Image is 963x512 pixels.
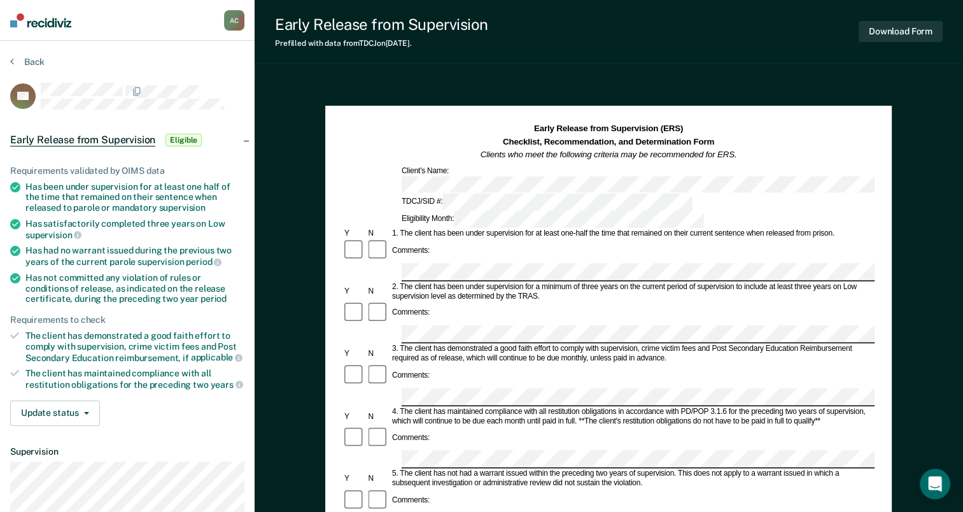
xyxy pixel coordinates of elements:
[367,474,390,484] div: N
[25,331,244,363] div: The client has demonstrated a good faith effort to comply with supervision, crime victim fees and...
[481,150,737,159] em: Clients who meet the following criteria may be recommended for ERS.
[400,211,706,228] div: Eligibility Month:
[342,349,366,359] div: Y
[390,496,432,506] div: Comments:
[191,352,243,362] span: applicable
[342,474,366,484] div: Y
[390,229,875,239] div: 1. The client has been under supervision for at least one-half the time that remained on their cu...
[10,166,244,176] div: Requirements validated by OIMS data
[342,229,366,239] div: Y
[275,39,488,48] div: Prefilled with data from TDCJ on [DATE] .
[25,230,81,240] span: supervision
[390,308,432,318] div: Comments:
[503,137,714,146] strong: Checklist, Recommendation, and Determination Form
[390,371,432,380] div: Comments:
[25,218,244,240] div: Has satisfactorily completed three years on Low
[390,407,875,426] div: 4. The client has maintained compliance with all restitution obligations in accordance with PD/PO...
[165,134,202,146] span: Eligible
[859,21,943,42] button: Download Form
[10,446,244,457] dt: Supervision
[159,203,206,213] span: supervision
[390,469,875,488] div: 5. The client has not had a warrant issued within the preceding two years of supervision. This do...
[224,10,244,31] button: AC
[534,124,683,134] strong: Early Release from Supervision (ERS)
[342,412,366,422] div: Y
[367,287,390,296] div: N
[10,401,100,426] button: Update status
[25,273,244,304] div: Has not committed any violation of rules or conditions of release, as indicated on the release ce...
[224,10,244,31] div: A C
[342,287,366,296] div: Y
[275,15,488,34] div: Early Release from Supervision
[367,412,390,422] div: N
[10,315,244,325] div: Requirements to check
[10,13,71,27] img: Recidiviz
[25,368,244,390] div: The client has maintained compliance with all restitution obligations for the preceding two
[367,229,390,239] div: N
[25,181,244,213] div: Has been under supervision for at least one half of the time that remained on their sentence when...
[10,56,45,68] button: Back
[25,245,244,267] div: Has had no warrant issued during the previous two years of the current parole supervision
[390,434,432,443] div: Comments:
[211,380,243,390] span: years
[367,349,390,359] div: N
[186,257,221,267] span: period
[200,294,227,304] span: period
[10,134,155,146] span: Early Release from Supervision
[390,246,432,255] div: Comments:
[920,469,950,499] div: Open Intercom Messenger
[400,194,694,211] div: TDCJ/SID #:
[390,345,875,364] div: 3. The client has demonstrated a good faith effort to comply with supervision, crime victim fees ...
[390,282,875,301] div: 2. The client has been under supervision for a minimum of three years on the current period of su...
